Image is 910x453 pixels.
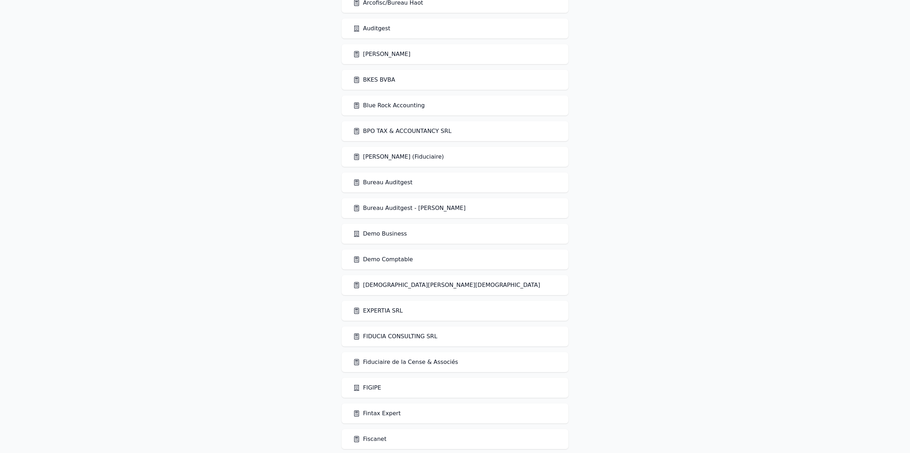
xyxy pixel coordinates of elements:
a: Fintax Expert [353,409,401,418]
a: Demo Comptable [353,255,413,264]
a: FIGIPE [353,383,381,392]
a: BKES BVBA [353,76,395,84]
a: EXPERTIA SRL [353,307,403,315]
a: Demo Business [353,230,407,238]
a: Auditgest [353,24,390,33]
a: Blue Rock Accounting [353,101,425,110]
a: BPO TAX & ACCOUNTANCY SRL [353,127,451,135]
a: [PERSON_NAME] [353,50,410,58]
a: Bureau Auditgest - [PERSON_NAME] [353,204,466,212]
a: Bureau Auditgest [353,178,413,187]
a: [PERSON_NAME] (Fiduciaire) [353,153,444,161]
a: FIDUCIA CONSULTING SRL [353,332,437,341]
a: Fiscanet [353,435,387,443]
a: [DEMOGRAPHIC_DATA][PERSON_NAME][DEMOGRAPHIC_DATA] [353,281,540,289]
a: Fiduciaire de la Cense & Associés [353,358,458,366]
